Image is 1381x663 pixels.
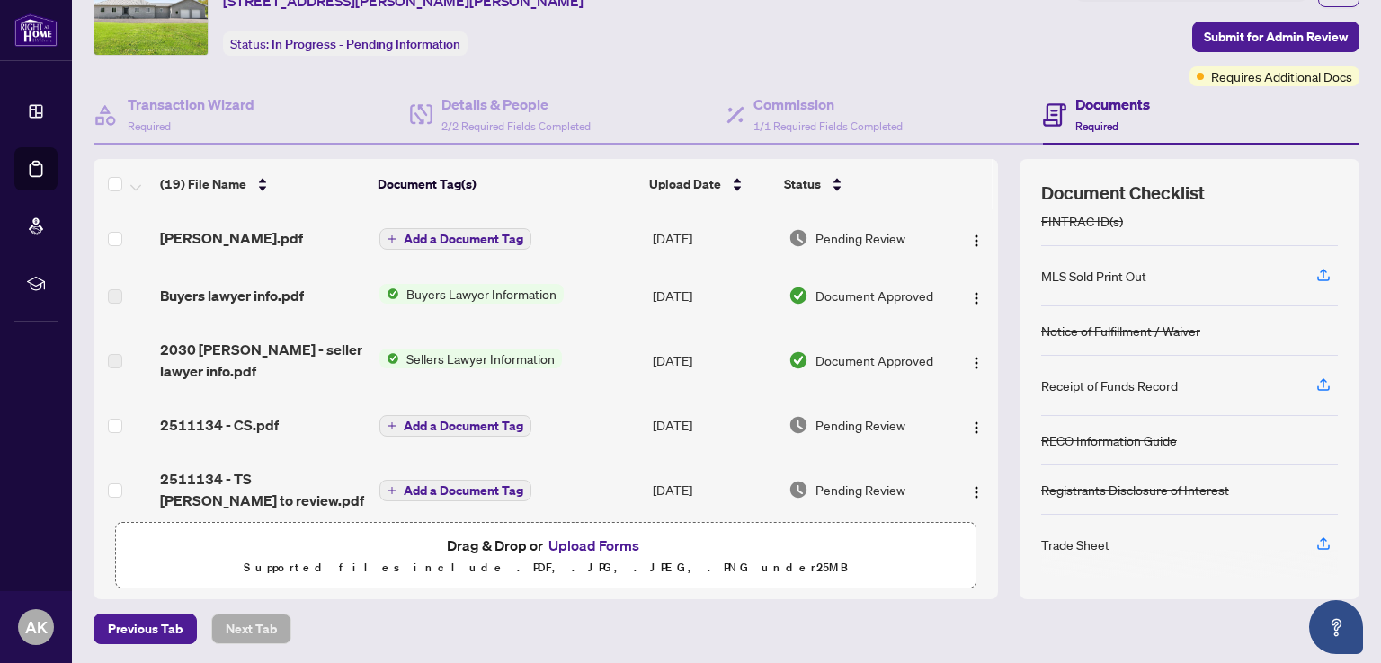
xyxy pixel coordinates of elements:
button: Add a Document Tag [379,414,531,438]
img: Document Status [789,480,808,499]
th: Status [777,159,945,209]
img: Logo [969,291,984,305]
button: Add a Document Tag [379,480,531,501]
span: plus [388,234,396,243]
img: logo [14,13,58,47]
button: Status IconBuyers Lawyer Information [379,284,564,304]
span: Required [1075,119,1118,133]
span: 2511134 - CS.pdf [160,414,279,436]
img: Document Status [789,415,808,435]
span: Drag & Drop or [447,534,645,557]
span: In Progress - Pending Information [272,36,460,52]
button: Next Tab [211,614,291,644]
span: [PERSON_NAME].pdf [160,227,303,249]
button: Logo [962,346,991,375]
div: MLS Sold Print Out [1041,266,1146,286]
button: Add a Document Tag [379,227,531,251]
span: Document Checklist [1041,181,1205,206]
span: Add a Document Tag [404,484,523,497]
div: Notice of Fulfillment / Waiver [1041,321,1200,340]
button: Submit for Admin Review [1192,22,1359,52]
button: Add a Document Tag [379,479,531,502]
button: Logo [962,475,991,504]
h4: Transaction Wizard [128,93,254,115]
span: 2030 [PERSON_NAME] - seller lawyer info.pdf [160,339,364,382]
h4: Documents [1075,93,1150,115]
img: Document Status [789,228,808,248]
img: Logo [969,234,984,248]
td: [DATE] [646,209,781,267]
td: [DATE] [646,267,781,324]
span: Required [128,119,171,133]
span: Add a Document Tag [404,233,523,245]
button: Logo [962,281,991,310]
span: Buyers lawyer info.pdf [160,285,304,306]
span: Status [784,174,821,194]
img: Logo [969,485,984,499]
button: Previous Tab [94,614,197,644]
div: Registrants Disclosure of Interest [1041,480,1229,499]
button: Add a Document Tag [379,415,531,437]
div: RECO Information Guide [1041,430,1177,450]
h4: Commission [753,93,903,115]
td: [DATE] [646,454,781,526]
td: [DATE] [646,396,781,454]
span: Pending Review [815,415,905,435]
span: plus [388,486,396,495]
span: Upload Date [649,174,721,194]
span: 1/1 Required Fields Completed [753,119,903,133]
button: Status IconSellers Lawyer Information [379,349,562,368]
span: Previous Tab [108,614,183,643]
button: Logo [962,224,991,252]
span: 2/2 Required Fields Completed [441,119,591,133]
img: Document Status [789,350,808,370]
td: [DATE] [646,324,781,396]
span: Buyers Lawyer Information [399,284,564,304]
span: Submit for Admin Review [1204,22,1348,51]
span: Document Approved [815,350,933,370]
span: AK [25,614,48,640]
img: Document Status [789,286,808,305]
span: Pending Review [815,228,905,248]
th: (19) File Name [153,159,370,209]
img: Status Icon [379,349,399,368]
span: 2511134 - TS [PERSON_NAME] to review.pdf [160,468,364,511]
span: Requires Additional Docs [1211,66,1352,86]
span: Pending Review [815,480,905,499]
button: Open asap [1309,600,1363,654]
span: Drag & Drop orUpload FormsSupported files include .PDF, .JPG, .JPEG, .PNG under25MB [116,523,976,589]
button: Logo [962,411,991,439]
span: (19) File Name [160,174,246,194]
div: Trade Sheet [1041,535,1109,554]
span: Document Approved [815,286,933,305]
div: FINTRAC ID(s) [1041,211,1123,231]
span: Add a Document Tag [404,420,523,432]
div: Receipt of Funds Record [1041,376,1178,395]
th: Document Tag(s) [370,159,643,209]
img: Logo [969,356,984,370]
button: Add a Document Tag [379,228,531,250]
span: plus [388,421,396,430]
img: Logo [969,420,984,435]
div: Status: [223,31,468,56]
span: Sellers Lawyer Information [399,349,562,368]
img: Status Icon [379,284,399,304]
p: Supported files include .PDF, .JPG, .JPEG, .PNG under 25 MB [127,557,965,579]
th: Upload Date [642,159,776,209]
h4: Details & People [441,93,591,115]
button: Upload Forms [543,534,645,557]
